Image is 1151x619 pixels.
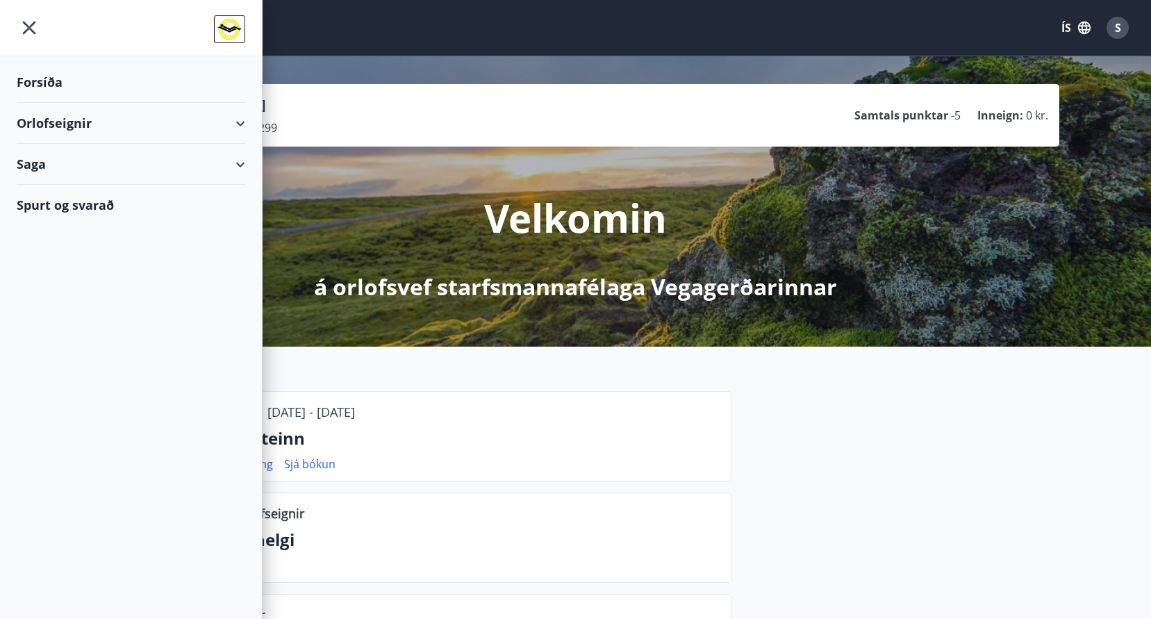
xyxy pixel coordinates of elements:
[17,103,245,144] div: Orlofseignir
[1026,108,1048,123] span: 0 kr.
[17,15,42,40] button: menu
[1115,20,1121,35] span: S
[314,272,837,302] p: á orlofsvef starfsmannafélaga Vegagerðarinnar
[17,144,245,185] div: Saga
[17,62,245,103] div: Forsíða
[194,528,720,552] p: Næstu helgi
[854,108,948,123] p: Samtals punktar
[977,108,1023,123] p: Inneign :
[484,191,667,244] p: Velkomin
[194,427,720,450] p: Staupasteinn
[951,108,961,123] span: -5
[194,504,304,522] p: Lausar orlofseignir
[1101,11,1134,44] button: S
[214,15,245,43] img: union_logo
[1054,15,1098,40] button: ÍS
[194,456,273,472] a: Sækja samning
[17,185,245,225] div: Spurt og svarað
[267,403,355,421] p: [DATE] - [DATE]
[284,456,336,472] a: Sjá bókun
